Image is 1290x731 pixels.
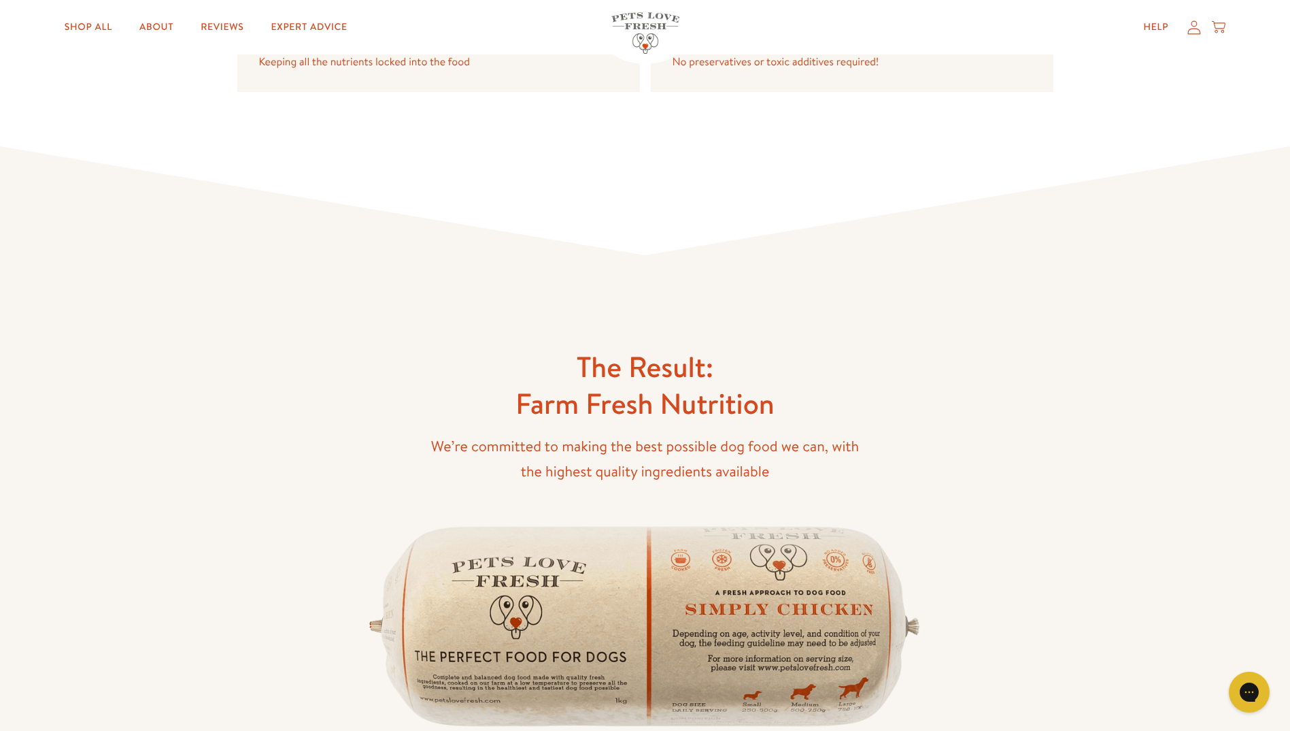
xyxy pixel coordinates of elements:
[1132,14,1179,41] a: Help
[190,14,254,41] a: Reviews
[260,14,358,41] a: Expert Advice
[611,12,679,54] img: Pets Love Fresh
[259,54,596,70] p: Keeping all the nutrients locked into the food
[129,14,184,41] a: About
[673,54,1010,70] p: No preservatives or toxic additives required!
[428,434,863,483] p: We’re committed to making the best possible dog food we can, with the highest quality ingredients...
[428,348,863,423] h1: The Result: Farm Fresh Nutrition
[1222,667,1276,717] iframe: Gorgias live chat messenger
[54,14,123,41] a: Shop All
